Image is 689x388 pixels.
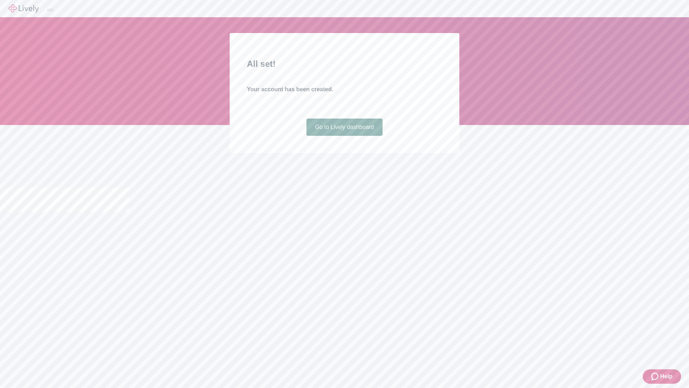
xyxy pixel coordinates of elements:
[47,9,53,11] button: Log out
[247,85,442,94] h4: Your account has been created.
[643,369,681,384] button: Zendesk support iconHelp
[247,57,442,70] h2: All set!
[306,119,383,136] a: Go to Lively dashboard
[651,372,660,381] svg: Zendesk support icon
[660,372,672,381] span: Help
[9,4,39,13] img: Lively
